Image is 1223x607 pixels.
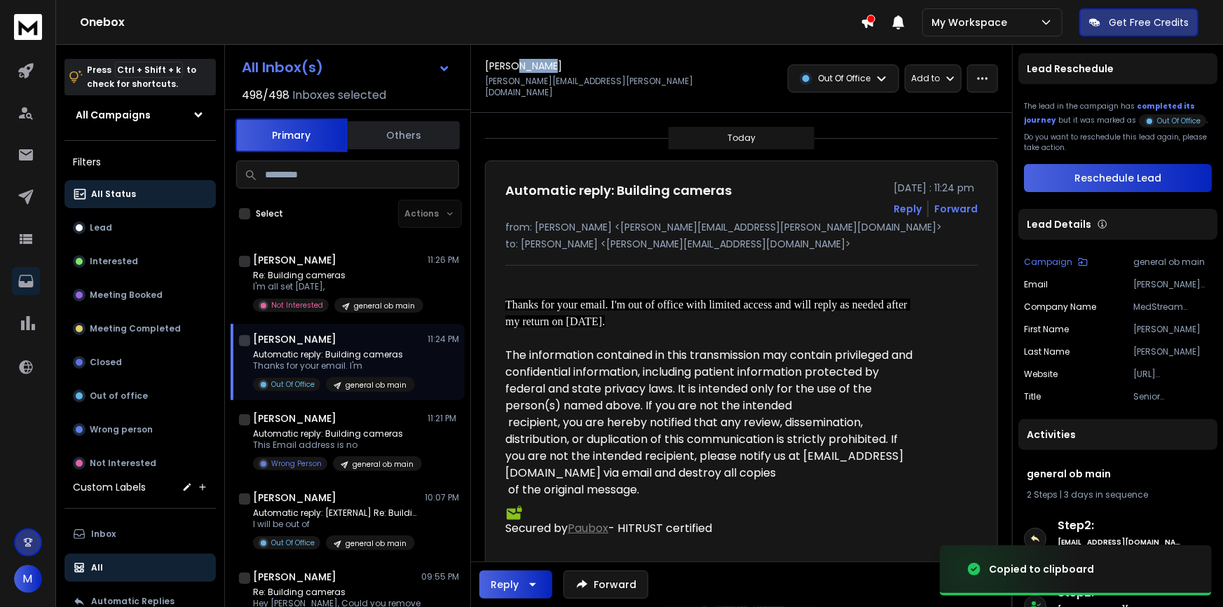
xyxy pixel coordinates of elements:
[1024,257,1088,268] button: Campaign
[563,571,648,599] button: Forward
[1133,391,1212,402] p: Senior Accountant
[64,554,216,582] button: All
[348,120,460,151] button: Others
[64,152,216,172] h3: Filters
[1027,62,1114,76] p: Lead Reschedule
[505,181,732,200] h1: Automatic reply: Building cameras
[73,480,146,494] h3: Custom Labels
[253,519,421,530] p: I will be out of
[727,132,756,144] p: Today
[64,315,216,343] button: Meeting Completed
[1133,369,1212,380] p: [URL][DOMAIN_NAME]
[64,101,216,129] button: All Campaigns
[90,323,181,334] p: Meeting Completed
[568,520,608,536] a: Paubox
[1133,324,1212,335] p: [PERSON_NAME]
[354,301,415,311] p: general ob main
[80,14,861,31] h1: Onebox
[64,416,216,444] button: Wrong person
[90,458,156,469] p: Not Interested
[242,60,323,74] h1: All Inbox(s)
[818,73,870,84] p: Out Of Office
[911,73,940,84] p: Add to
[1157,116,1201,126] p: Out Of Office
[425,492,459,503] p: 10:07 PM
[1133,301,1212,313] p: MedStream Anesthesia PLLC
[421,571,459,582] p: 09:55 PM
[90,222,112,233] p: Lead
[1024,101,1212,126] div: The lead in the campaign has but it was marked as .
[64,247,216,275] button: Interested
[253,570,336,584] h1: [PERSON_NAME]
[505,299,910,327] span: Thanks for your email. I'm out of office with limited access and will reply as needed after my re...
[91,562,103,573] p: All
[1024,391,1041,402] p: title
[271,379,315,390] p: Out Of Office
[91,189,136,200] p: All Status
[428,254,459,266] p: 11:26 PM
[894,181,978,195] p: [DATE] : 11:24 pm
[1024,346,1070,357] p: Last Name
[931,15,1013,29] p: My Workspace
[346,380,406,390] p: general ob main
[1018,419,1217,450] div: Activities
[242,87,289,104] span: 498 / 498
[292,87,386,104] h3: Inboxes selected
[253,587,421,598] p: Re: Building cameras
[1024,164,1212,192] button: Reschedule Lead
[64,214,216,242] button: Lead
[253,507,421,519] p: Automatic reply: [EXTERNAL] Re: Building
[253,253,336,267] h1: [PERSON_NAME]
[90,289,163,301] p: Meeting Booked
[91,596,175,607] p: Automatic Replies
[14,14,42,40] img: logo
[1109,15,1189,29] p: Get Free Credits
[235,118,348,152] button: Primary
[934,202,978,216] div: Forward
[479,571,552,599] button: Reply
[87,63,196,91] p: Press to check for shortcuts.
[485,59,562,73] h1: [PERSON_NAME]
[115,62,183,78] span: Ctrl + Shift + k
[90,357,122,368] p: Closed
[1133,279,1212,290] p: [PERSON_NAME][EMAIL_ADDRESS][PERSON_NAME][DOMAIN_NAME]
[1024,257,1072,268] p: Campaign
[64,180,216,208] button: All Status
[1133,346,1212,357] p: [PERSON_NAME]
[253,439,421,451] p: This Email address is no
[14,565,42,593] button: M
[90,424,153,435] p: Wrong person
[64,520,216,548] button: Inbox
[1024,132,1212,153] p: Do you want to reschedule this lead again, please take action.
[253,332,336,346] h1: [PERSON_NAME]
[256,208,283,219] label: Select
[64,281,216,309] button: Meeting Booked
[1027,467,1209,481] h1: general ob main
[253,411,336,425] h1: [PERSON_NAME]
[271,458,322,469] p: Wrong Person
[1024,279,1048,290] p: Email
[428,413,459,424] p: 11:21 PM
[1024,324,1069,335] p: First Name
[1027,489,1209,500] div: |
[505,505,915,537] div: Secured by - HITRUST certified
[253,270,421,281] p: Re: Building cameras
[231,53,462,81] button: All Inbox(s)
[353,459,414,470] p: general ob main
[271,300,323,311] p: Not Interested
[491,578,519,592] div: Reply
[91,528,116,540] p: Inbox
[1079,8,1198,36] button: Get Free Credits
[1133,257,1212,268] p: general ob main
[253,349,415,360] p: Automatic reply: Building cameras
[64,449,216,477] button: Not Interested
[1064,489,1148,500] span: 3 days in sequence
[253,491,336,505] h1: [PERSON_NAME]
[1027,217,1091,231] p: Lead Details
[1027,489,1058,500] span: 2 Steps
[253,281,421,292] p: I'm all set [DATE],
[989,562,1094,576] div: Copied to clipboard
[64,382,216,410] button: Out of office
